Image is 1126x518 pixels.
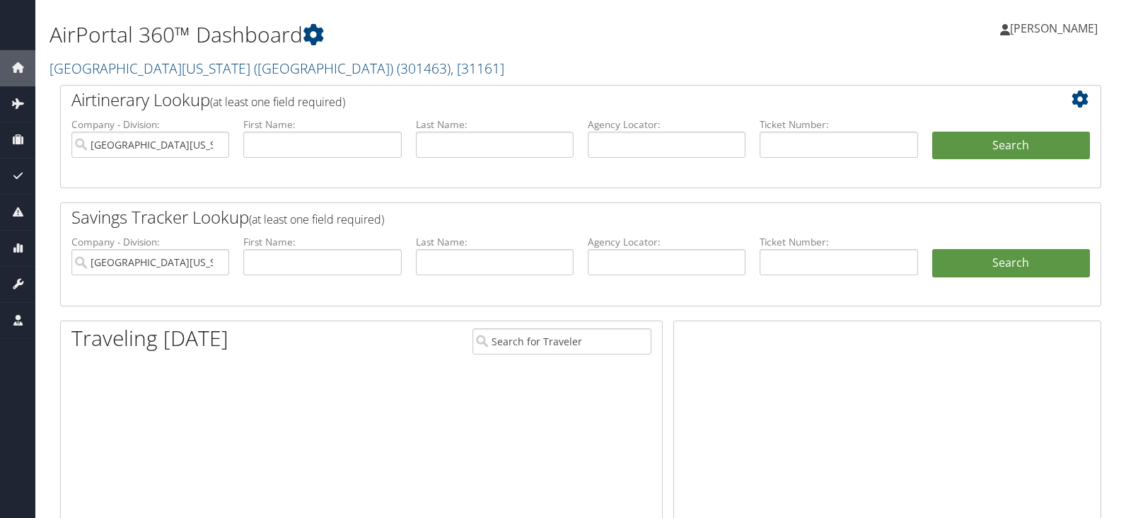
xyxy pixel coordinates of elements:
h1: AirPortal 360™ Dashboard [50,20,758,50]
button: Search [932,132,1090,160]
h2: Airtinerary Lookup [71,88,1004,112]
span: (at least one field required) [249,212,384,227]
h1: Traveling [DATE] [71,323,228,353]
label: Agency Locator: [588,235,745,249]
span: ( 301463 ) [397,59,451,78]
label: Ticket Number: [760,117,917,132]
h2: Savings Tracker Lookup [71,205,1004,229]
span: [PERSON_NAME] [1010,21,1098,36]
label: Last Name: [416,117,574,132]
input: Search for Traveler [472,328,651,355]
span: (at least one field required) [210,94,345,110]
a: Search [932,249,1090,277]
a: [PERSON_NAME] [1000,7,1112,50]
label: Company - Division: [71,117,229,132]
label: First Name: [243,117,401,132]
span: , [ 31161 ] [451,59,504,78]
label: First Name: [243,235,401,249]
label: Company - Division: [71,235,229,249]
a: [GEOGRAPHIC_DATA][US_STATE] ([GEOGRAPHIC_DATA]) [50,59,504,78]
label: Last Name: [416,235,574,249]
input: search accounts [71,249,229,275]
label: Ticket Number: [760,235,917,249]
label: Agency Locator: [588,117,745,132]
